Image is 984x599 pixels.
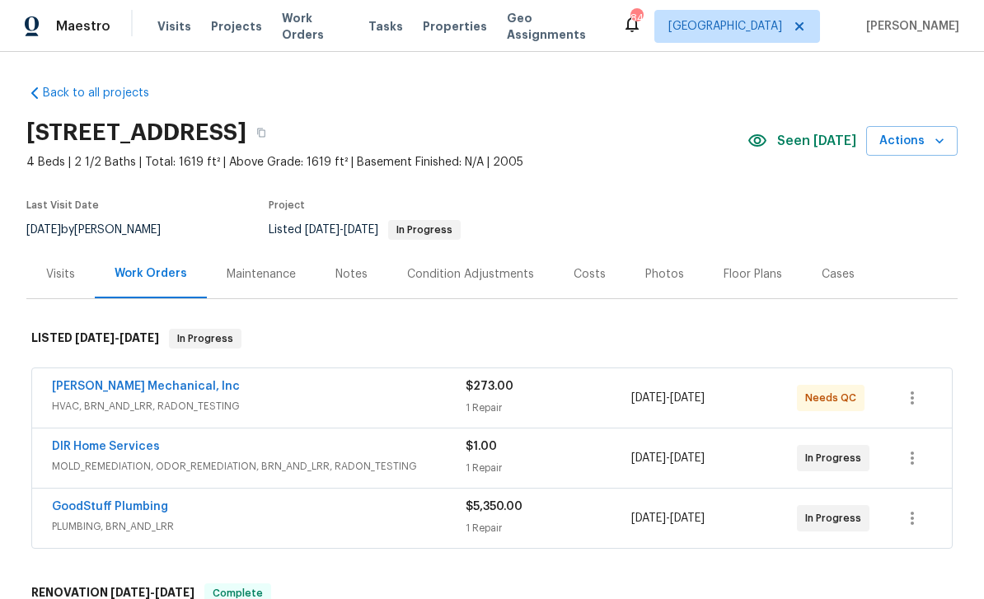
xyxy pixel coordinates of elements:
[822,266,855,283] div: Cases
[631,450,705,466] span: -
[26,220,180,240] div: by [PERSON_NAME]
[423,18,487,35] span: Properties
[466,460,631,476] div: 1 Repair
[631,512,666,524] span: [DATE]
[26,224,61,236] span: [DATE]
[115,265,187,282] div: Work Orders
[466,400,631,416] div: 1 Repair
[344,224,378,236] span: [DATE]
[269,224,461,236] span: Listed
[466,520,631,536] div: 1 Repair
[56,18,110,35] span: Maestro
[26,154,747,171] span: 4 Beds | 2 1/2 Baths | Total: 1619 ft² | Above Grade: 1619 ft² | Basement Finished: N/A | 2005
[305,224,340,236] span: [DATE]
[52,381,240,392] a: [PERSON_NAME] Mechanical, Inc
[246,118,276,147] button: Copy Address
[631,392,666,404] span: [DATE]
[305,224,378,236] span: -
[110,587,150,598] span: [DATE]
[119,332,159,344] span: [DATE]
[155,587,194,598] span: [DATE]
[724,266,782,283] div: Floor Plans
[407,266,534,283] div: Condition Adjustments
[466,501,522,512] span: $5,350.00
[46,266,75,283] div: Visits
[211,18,262,35] span: Projects
[110,587,194,598] span: -
[52,501,168,512] a: GoodStuff Plumbing
[157,18,191,35] span: Visits
[171,330,240,347] span: In Progress
[645,266,684,283] div: Photos
[26,312,958,365] div: LISTED [DATE]-[DATE]In Progress
[670,512,705,524] span: [DATE]
[466,381,513,392] span: $273.00
[670,452,705,464] span: [DATE]
[805,450,868,466] span: In Progress
[227,266,296,283] div: Maintenance
[75,332,115,344] span: [DATE]
[26,124,246,141] h2: [STREET_ADDRESS]
[52,441,160,452] a: DIR Home Services
[507,10,602,43] span: Geo Assignments
[52,458,466,475] span: MOLD_REMEDIATION, ODOR_REMEDIATION, BRN_AND_LRR, RADON_TESTING
[631,390,705,406] span: -
[31,329,159,349] h6: LISTED
[390,225,459,235] span: In Progress
[670,392,705,404] span: [DATE]
[75,332,159,344] span: -
[668,18,782,35] span: [GEOGRAPHIC_DATA]
[574,266,606,283] div: Costs
[26,200,99,210] span: Last Visit Date
[466,441,497,452] span: $1.00
[860,18,959,35] span: [PERSON_NAME]
[879,131,944,152] span: Actions
[52,398,466,414] span: HVAC, BRN_AND_LRR, RADON_TESTING
[631,452,666,464] span: [DATE]
[777,133,856,149] span: Seen [DATE]
[52,518,466,535] span: PLUMBING, BRN_AND_LRR
[805,510,868,526] span: In Progress
[368,21,403,32] span: Tasks
[866,126,958,157] button: Actions
[282,10,349,43] span: Work Orders
[335,266,368,283] div: Notes
[26,85,185,101] a: Back to all projects
[631,510,705,526] span: -
[630,10,642,26] div: 84
[269,200,305,210] span: Project
[805,390,863,406] span: Needs QC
